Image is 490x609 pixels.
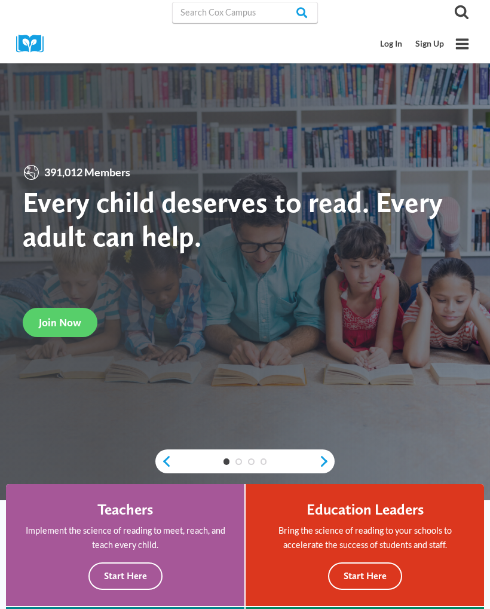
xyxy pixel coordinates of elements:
[374,33,409,55] a: Log In
[39,316,81,329] span: Join Now
[307,500,424,518] h4: Education Leaders
[328,562,402,590] button: Start Here
[172,2,318,23] input: Search Cox Campus
[248,458,255,465] a: 3
[235,458,242,465] a: 2
[6,484,244,606] a: Teachers Implement the science of reading to meet, reach, and teach every child. Start Here
[16,35,52,53] img: Cox Campus
[88,562,163,590] button: Start Here
[409,33,451,55] a: Sign Up
[155,455,171,468] a: previous
[246,484,484,606] a: Education Leaders Bring the science of reading to your schools to accelerate the success of stude...
[22,524,228,551] p: Implement the science of reading to meet, reach, and teach every child.
[318,455,335,468] a: next
[23,308,97,337] a: Join Now
[155,449,335,473] div: content slider buttons
[97,500,153,518] h4: Teachers
[262,524,468,551] p: Bring the science of reading to your schools to accelerate the success of students and staff.
[23,185,443,253] strong: Every child deserves to read. Every adult can help.
[261,458,267,465] a: 4
[451,32,474,56] button: Open menu
[40,164,134,181] span: 391,012 Members
[374,33,451,55] nav: Secondary Mobile Navigation
[223,458,230,465] a: 1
